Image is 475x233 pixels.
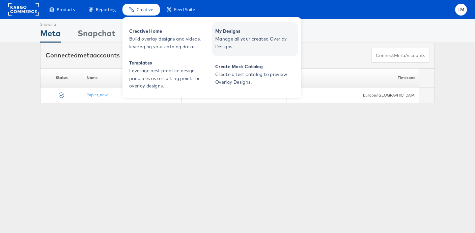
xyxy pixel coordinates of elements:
[46,51,120,60] div: Connected accounts
[129,35,210,51] span: Build overlay designs and videos, leveraging your catalog data.
[215,35,296,51] span: Manage all your created Overlay Designs.
[96,6,116,13] span: Reporting
[78,51,93,59] span: meta
[215,27,296,35] span: My Designs
[286,68,419,87] th: Timezone
[129,67,210,90] span: Leverage best practice design principles as a starting point for overlay designs.
[215,63,296,71] span: Create Mock Catalog
[40,68,83,87] th: Status
[78,27,115,43] div: Snapchat
[212,22,298,56] a: My Designs Manage all your created Overlay Designs.
[126,58,212,92] a: Templates Leverage best practice design principles as a starting point for overlay designs.
[371,48,429,63] button: ConnectmetaAccounts
[87,92,108,97] a: Papier_new
[129,59,210,67] span: Templates
[457,7,465,12] span: LM
[174,6,195,13] span: Feed Suite
[212,58,298,92] a: Create Mock Catalog Create a test catalog to preview Overlay Designs.
[129,27,210,35] span: Creative Home
[83,68,181,87] th: Name
[40,27,61,43] div: Meta
[57,6,75,13] span: Products
[126,22,212,56] a: Creative Home Build overlay designs and videos, leveraging your catalog data.
[137,6,153,13] span: Creative
[40,19,61,27] div: Showing
[215,71,296,86] span: Create a test catalog to preview Overlay Designs.
[394,52,405,59] span: meta
[286,87,419,103] td: Europe/[GEOGRAPHIC_DATA]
